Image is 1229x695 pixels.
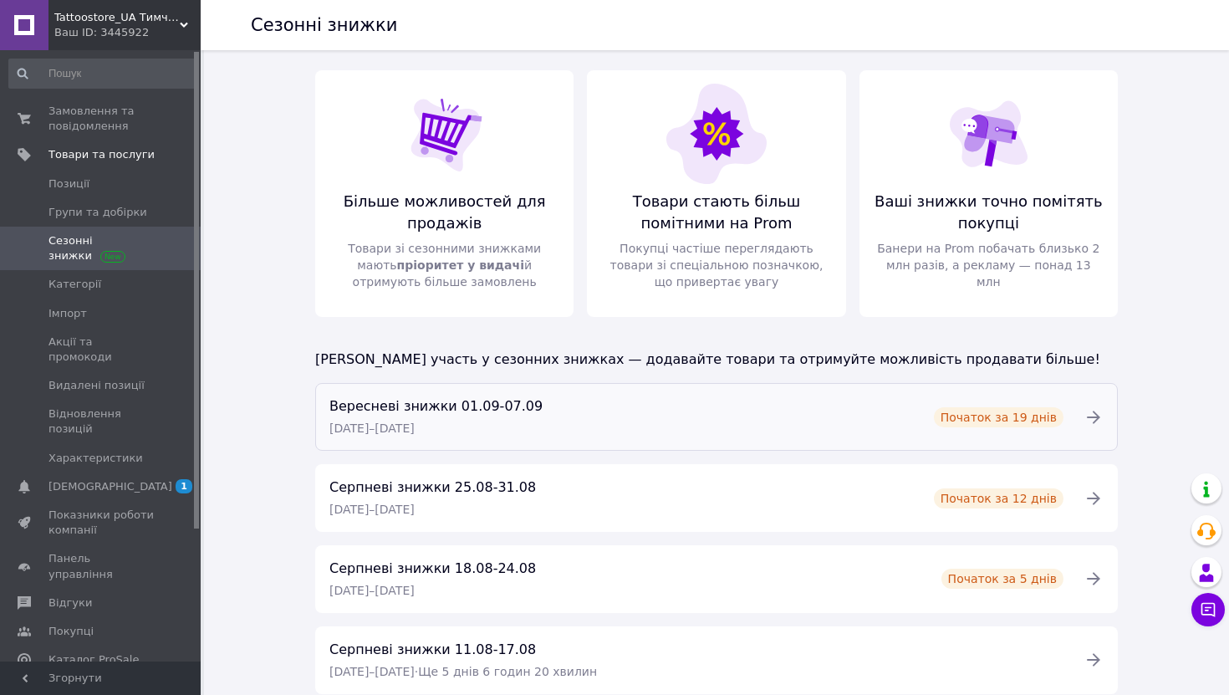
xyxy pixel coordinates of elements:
[329,479,536,495] span: Серпневі знижки 25.08-31.08
[48,508,155,538] span: Показники роботи компанії
[1191,593,1225,626] button: Чат з покупцем
[48,233,155,263] span: Сезонні знижки
[329,641,536,657] span: Серпневі знижки 11.08-17.08
[48,624,94,639] span: Покупці
[48,104,155,134] span: Замовлення та повідомлення
[941,409,1057,426] span: Початок за 19 днів
[48,277,101,292] span: Категорії
[176,479,192,493] span: 1
[600,191,832,233] span: Товари стають більш помітними на Prom
[8,59,197,89] input: Пошук
[315,383,1118,451] a: Вересневі знижки 01.09-07.09[DATE]–[DATE]Початок за 19 днів
[329,422,415,435] span: [DATE] – [DATE]
[941,490,1057,507] span: Початок за 12 днів
[251,15,397,35] h1: Сезонні знижки
[48,176,89,192] span: Позиції
[48,378,145,393] span: Видалені позиції
[54,10,180,25] span: Tattoostore_UA Тимчасові тату
[315,351,1100,367] span: [PERSON_NAME] участь у сезонних знижках — додавайте товари та отримуйте можливість продавати більше!
[48,451,143,466] span: Характеристики
[315,626,1118,694] a: Серпневі знижки 11.08-17.08[DATE]–[DATE]·Ще 5 днів 6 годин 20 хвилин
[329,191,560,233] span: Більше можливостей для продажів
[329,503,415,516] span: [DATE] – [DATE]
[329,240,560,290] span: Товари зі сезонними знижками мають й отримують більше замовлень
[48,551,155,581] span: Панель управління
[48,595,92,611] span: Відгуки
[600,240,832,290] span: Покупці частіше переглядають товари зі спеціальною позначкою, що привертає увагу
[329,584,415,597] span: [DATE] – [DATE]
[48,205,147,220] span: Групи та добірки
[329,560,536,576] span: Серпневі знижки 18.08-24.08
[54,25,201,40] div: Ваш ID: 3445922
[48,147,155,162] span: Товари та послуги
[873,240,1104,290] span: Банери на Prom побачать близько 2 млн разів, а рекламу — понад 13 млн
[948,570,1057,587] span: Початок за 5 днів
[48,406,155,437] span: Відновлення позицій
[48,335,155,365] span: Акції та промокоди
[48,652,139,667] span: Каталог ProSale
[329,398,543,414] span: Вересневі знижки 01.09-07.09
[48,479,172,494] span: [DEMOGRAPHIC_DATA]
[397,258,524,272] span: пріоритет у видачі
[329,665,415,678] span: [DATE] – [DATE]
[315,545,1118,613] a: Серпневі знижки 18.08-24.08[DATE]–[DATE]Початок за 5 днів
[48,306,87,321] span: Імпорт
[415,665,597,678] span: · Ще 5 днів 6 годин 20 хвилин
[873,191,1104,233] span: Ваші знижки точно помітять покупці
[315,464,1118,532] a: Серпневі знижки 25.08-31.08[DATE]–[DATE]Початок за 12 днів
